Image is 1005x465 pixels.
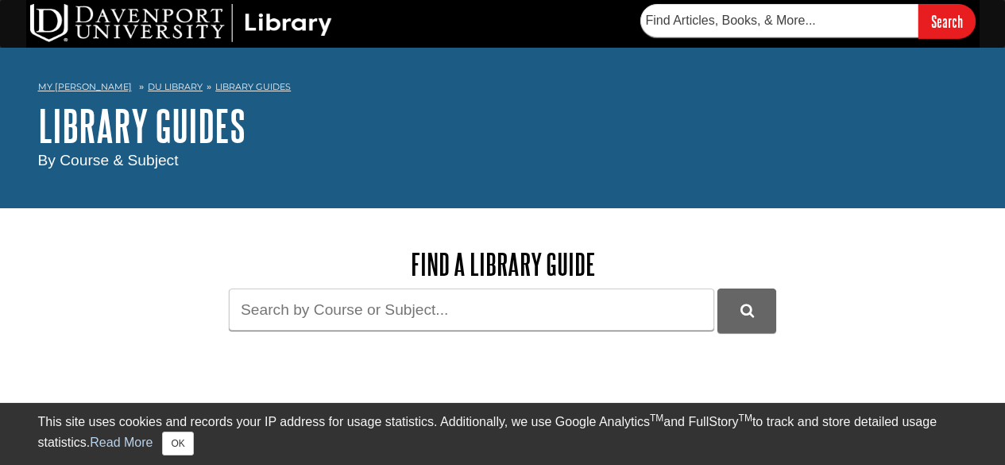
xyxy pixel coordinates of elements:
[38,413,968,455] div: This site uses cookies and records your IP address for usage statistics. Additionally, we use Goo...
[650,413,663,424] sup: TM
[30,4,332,42] img: DU Library
[640,4,976,38] form: Searches DU Library's articles, books, and more
[739,413,752,424] sup: TM
[90,436,153,449] a: Read More
[197,248,809,281] h2: Find a Library Guide
[640,4,918,37] input: Find Articles, Books, & More...
[38,149,968,172] div: By Course & Subject
[918,4,976,38] input: Search
[162,432,193,455] button: Close
[38,76,968,102] nav: breadcrumb
[740,304,754,318] i: Search Library Guides
[215,81,291,92] a: Library Guides
[229,289,714,331] input: Search by Course or Subject...
[38,80,132,94] a: My [PERSON_NAME]
[148,81,203,92] a: DU Library
[38,102,968,149] h1: Library Guides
